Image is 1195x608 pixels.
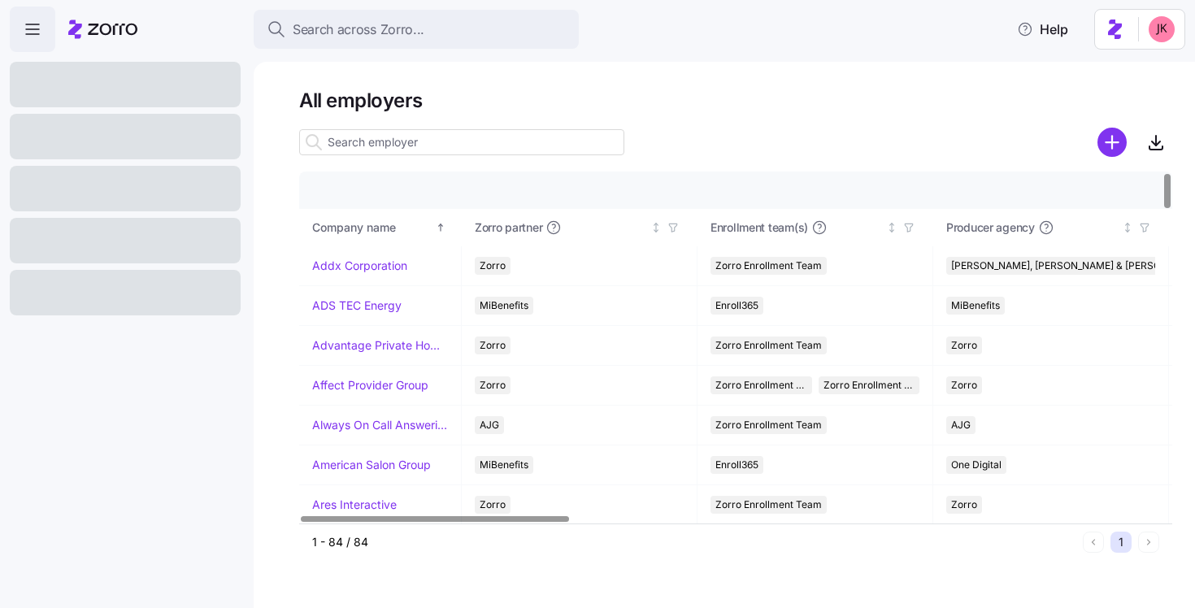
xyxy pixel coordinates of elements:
th: Enrollment team(s)Not sorted [697,209,933,246]
button: Previous page [1083,532,1104,553]
a: ADS TEC Energy [312,297,402,314]
div: Company name [312,219,432,237]
th: Producer agencyNot sorted [933,209,1169,246]
span: AJG [951,416,971,434]
span: AJG [480,416,499,434]
span: MiBenefits [480,456,528,474]
span: Enrollment team(s) [710,219,808,236]
span: Zorro Enrollment Team [715,257,822,275]
span: Enroll365 [715,297,758,315]
span: Zorro Enrollment Team [715,376,807,394]
img: 19f1c8dceb8a17c03adbc41d53a5807f [1149,16,1175,42]
span: Search across Zorro... [293,20,424,40]
a: Addx Corporation [312,258,407,274]
th: Zorro partnerNot sorted [462,209,697,246]
span: Zorro [480,337,506,354]
span: Zorro [951,376,977,394]
span: Enroll365 [715,456,758,474]
span: Zorro Enrollment Experts [823,376,915,394]
span: One Digital [951,456,1002,474]
button: Next page [1138,532,1159,553]
span: Zorro [480,376,506,394]
div: Not sorted [1122,222,1133,233]
span: Zorro [951,337,977,354]
div: Not sorted [650,222,662,233]
a: Always On Call Answering Service [312,417,448,433]
span: Zorro Enrollment Team [715,496,822,514]
a: Advantage Private Home Care [312,337,448,354]
span: Zorro [951,496,977,514]
div: Sorted ascending [435,222,446,233]
div: Not sorted [886,222,897,233]
a: Ares Interactive [312,497,397,513]
a: Affect Provider Group [312,377,428,393]
span: MiBenefits [951,297,1000,315]
div: 1 - 84 / 84 [312,534,1076,550]
span: MiBenefits [480,297,528,315]
input: Search employer [299,129,624,155]
span: Zorro Enrollment Team [715,416,822,434]
span: Producer agency [946,219,1035,236]
span: Help [1017,20,1068,39]
span: Zorro Enrollment Team [715,337,822,354]
button: Search across Zorro... [254,10,579,49]
button: 1 [1110,532,1132,553]
a: American Salon Group [312,457,431,473]
svg: add icon [1097,128,1127,157]
span: Zorro partner [475,219,542,236]
span: Zorro [480,257,506,275]
h1: All employers [299,88,1172,113]
button: Help [1004,13,1081,46]
th: Company nameSorted ascending [299,209,462,246]
span: Zorro [480,496,506,514]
